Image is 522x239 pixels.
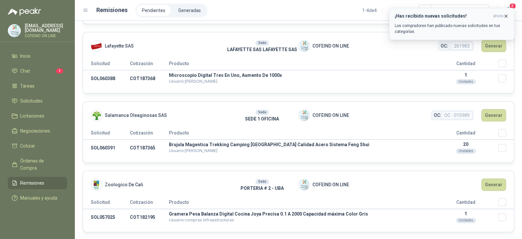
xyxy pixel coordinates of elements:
p: Brujula Magentica Trekking Camping [GEOGRAPHIC_DATA] Calidad Acero Sistema Feng Shui [169,142,433,147]
span: Usuario: [PERSON_NAME] [169,79,217,84]
p: Los compradores han publicado nuevas solicitudes en tus categorías. [395,23,509,35]
a: Licitaciones [8,110,67,122]
span: Zoologico De Cali [105,181,143,188]
div: Unidades [456,218,476,223]
th: Producto [169,60,433,70]
h3: ¡Has recibido nuevas solicitudes! [395,13,490,19]
p: 1 [433,72,498,77]
span: Lafayette SAS [105,42,134,49]
th: Seleccionar/deseleccionar [498,198,514,209]
div: 1 - 4 de 4 [362,5,398,16]
div: Unidades [456,79,476,84]
img: Company Logo [299,41,309,51]
td: Seleccionar/deseleccionar [498,140,514,156]
p: LAFAYETTE SAS LAFAYETTE SAS [226,46,298,53]
th: Solicitud [83,60,130,70]
img: Company Logo [91,41,102,51]
p: Microscopio Digital Tres En Uno, Aumento De 1000x [169,73,433,77]
p: PORTERIA # 2 - UBA [226,185,298,192]
span: 1 [56,68,63,74]
th: Cantidad [433,129,498,140]
span: Usuario: [PERSON_NAME] [169,148,217,153]
span: Órdenes de Compra [20,157,61,172]
span: Cotizar [20,142,35,149]
th: Solicitud [83,198,130,209]
span: 261983 [451,42,473,50]
a: Pendientes [137,5,171,16]
span: Chat [20,67,30,75]
p: 20 [433,142,498,147]
span: Tareas [20,82,34,90]
td: COT187368 [130,70,169,87]
img: Company Logo [8,24,21,37]
th: Cantidad [433,198,498,209]
th: Cotización [130,129,169,140]
th: Seleccionar/deseleccionar [498,129,514,140]
div: Unidades [456,148,476,154]
a: Inicio [8,50,67,62]
th: Solicitud [83,129,130,140]
th: Cotización [130,60,169,70]
p: 1 [433,211,498,216]
th: Producto [169,129,433,140]
td: COT182195 [130,209,169,226]
span: Negociaciones [20,127,50,134]
button: Generar [481,109,506,121]
a: Generadas [173,5,206,16]
td: Seleccionar/deseleccionar [498,209,514,226]
td: Seleccionar/deseleccionar [498,70,514,87]
div: Sede [255,179,269,184]
p: Gramera Pesa Balanza Digital Cocina Joya Precisa 0.1 A 2000 Capacidad máxima Color Gris [169,212,433,216]
a: Chat1 [8,65,67,77]
div: Sede [255,40,269,46]
h1: Remisiones [96,6,128,15]
button: Generar [481,178,506,191]
span: OC - 015989 [441,111,473,119]
td: SOL060388 [83,70,130,87]
span: Manuales y ayuda [20,194,57,202]
span: ahora [493,13,503,19]
span: COFEIND ON LINE [312,181,349,188]
div: Sede [255,110,269,115]
a: Órdenes de Compra [8,155,67,174]
td: COT187365 [130,140,169,156]
button: Generar [481,40,506,52]
span: COFEIND ON LINE [312,42,349,49]
span: OC: [434,112,441,119]
span: Usuario: compras infraestructuras [169,218,234,222]
span: 8 [509,3,516,9]
td: SOL057025 [83,209,130,226]
a: Negociaciones [8,125,67,137]
a: Cotizar [8,140,67,152]
span: COFEIND ON LINE [312,112,349,119]
img: Logo peakr [8,8,41,16]
a: Solicitudes [8,95,67,107]
img: Company Logo [91,110,102,121]
p: COFEIND ON LINE [25,34,67,38]
span: Licitaciones [20,112,44,119]
td: SOL060391 [83,140,130,156]
th: Seleccionar/deseleccionar [498,60,514,70]
th: Cantidad [433,60,498,70]
span: Solicitudes [20,97,43,105]
span: Inicio [20,52,31,60]
th: Cotización [130,198,169,209]
a: Remisiones [8,177,67,189]
span: Salamanca Oleaginosas SAS [105,112,167,119]
a: Manuales y ayuda [8,192,67,204]
img: Company Logo [91,179,102,190]
span: Remisiones [20,179,44,187]
th: Producto [169,198,433,209]
span: OC: [441,42,448,49]
p: SEDE 1 OFICINA [226,115,298,122]
button: 8 [502,5,514,16]
img: Company Logo [299,110,309,121]
a: Tareas [8,80,67,92]
p: [EMAIL_ADDRESS][DOMAIN_NAME] [25,23,67,33]
button: ¡Has recibido nuevas solicitudes!ahora Los compradores han publicado nuevas solicitudes en tus ca... [389,8,514,40]
img: Company Logo [299,179,309,190]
